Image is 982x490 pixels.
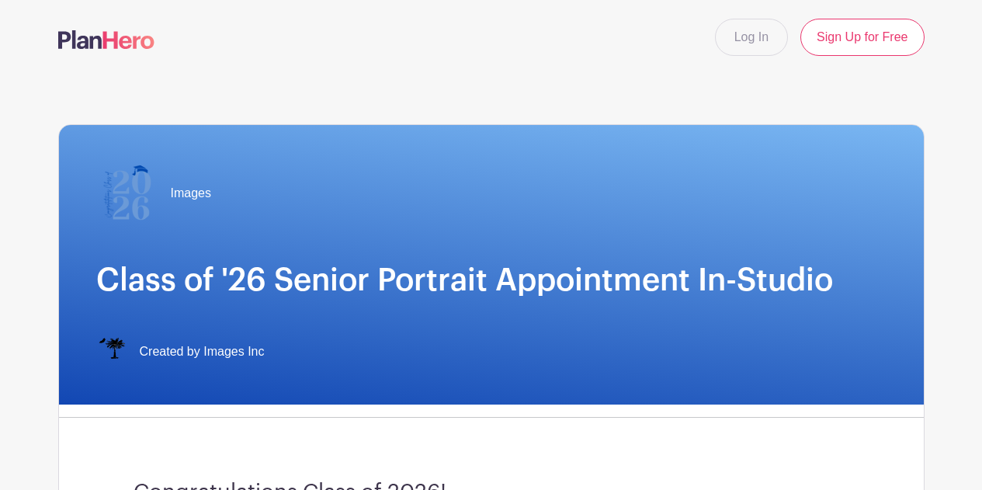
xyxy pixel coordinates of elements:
[96,262,887,299] h1: Class of '26 Senior Portrait Appointment In-Studio
[96,162,158,224] img: 2026%20logo%20(2).png
[171,184,211,203] span: Images
[715,19,788,56] a: Log In
[96,336,127,367] img: IMAGES%20logo%20transparenT%20PNG%20s.png
[58,30,154,49] img: logo-507f7623f17ff9eddc593b1ce0a138ce2505c220e1c5a4e2b4648c50719b7d32.svg
[140,342,265,361] span: Created by Images Inc
[800,19,924,56] a: Sign Up for Free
